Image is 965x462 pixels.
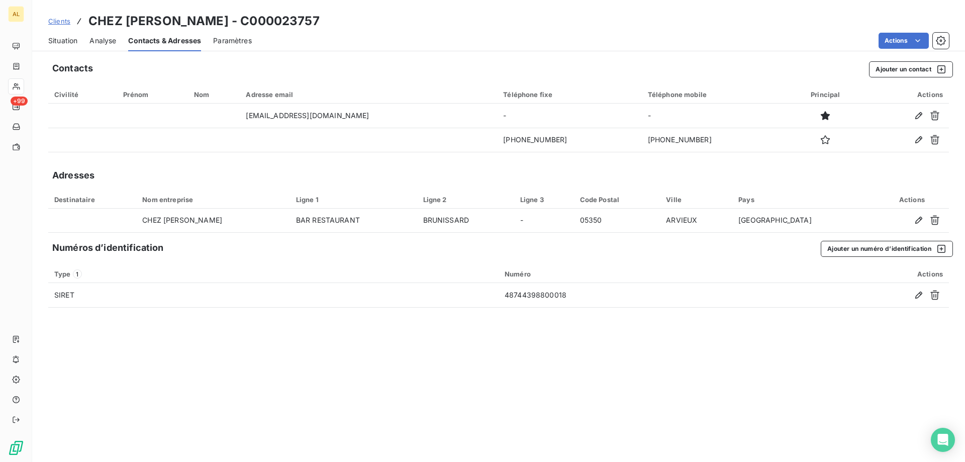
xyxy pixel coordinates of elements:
div: Ville [666,196,726,204]
div: Adresse email [246,90,491,99]
td: [GEOGRAPHIC_DATA] [732,209,875,233]
span: Contacts & Adresses [128,36,201,46]
h5: Adresses [52,168,94,182]
h5: Contacts [52,61,93,75]
div: Code Postal [580,196,654,204]
span: 1 [73,269,82,279]
span: +99 [11,97,28,106]
div: Actions [871,90,943,99]
td: [PHONE_NUMBER] [642,128,786,152]
td: BRUNISSARD [417,209,514,233]
td: ARVIEUX [660,209,732,233]
div: Open Intercom Messenger [931,428,955,452]
div: Nom [194,90,234,99]
span: Paramètres [213,36,252,46]
div: Civilité [54,90,111,99]
div: Type [54,269,493,279]
span: Analyse [89,36,116,46]
div: Prénom [123,90,182,99]
span: Situation [48,36,77,46]
div: Ligne 1 [296,196,411,204]
div: Ligne 2 [423,196,508,204]
button: Ajouter un numéro d’identification [821,241,953,257]
div: Destinataire [54,196,130,204]
div: Téléphone mobile [648,90,780,99]
div: AL [8,6,24,22]
td: [EMAIL_ADDRESS][DOMAIN_NAME] [240,104,497,128]
div: Numéro [505,270,775,278]
td: 48744398800018 [499,283,781,307]
a: Clients [48,16,70,26]
span: Clients [48,17,70,25]
td: - [514,209,574,233]
div: Téléphone fixe [503,90,635,99]
button: Actions [879,33,929,49]
button: Ajouter un contact [869,61,953,77]
div: Nom entreprise [142,196,284,204]
div: Pays [738,196,869,204]
td: SIRET [48,283,499,307]
div: Principal [792,90,859,99]
td: CHEZ [PERSON_NAME] [136,209,290,233]
td: - [497,104,641,128]
td: BAR RESTAURANT [290,209,417,233]
img: Logo LeanPay [8,440,24,456]
td: [PHONE_NUMBER] [497,128,641,152]
td: 05350 [574,209,660,233]
h3: CHEZ [PERSON_NAME] - C000023757 [88,12,320,30]
h5: Numéros d’identification [52,241,164,255]
div: Actions [787,270,943,278]
div: Ligne 3 [520,196,568,204]
td: - [642,104,786,128]
div: Actions [881,196,943,204]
